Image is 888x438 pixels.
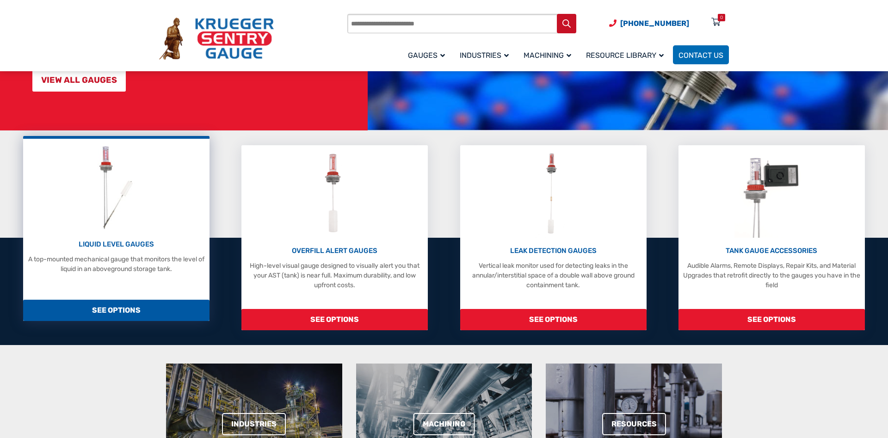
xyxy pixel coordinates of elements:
[222,413,286,435] a: Industries
[460,309,647,330] span: SEE OPTIONS
[241,309,428,330] span: SEE OPTIONS
[720,14,723,21] div: 0
[92,143,141,231] img: Liquid Level Gauges
[241,145,428,330] a: Overfill Alert Gauges OVERFILL ALERT GAUGES High-level visual gauge designed to visually alert yo...
[28,239,205,250] p: LIQUID LEVEL GAUGES
[246,261,423,290] p: High-level visual gauge designed to visually alert you that your AST (tank) is near full. Maximum...
[314,150,356,238] img: Overfill Alert Gauges
[580,44,673,66] a: Resource Library
[460,145,647,330] a: Leak Detection Gauges LEAK DETECTION GAUGES Vertical leak monitor used for detecting leaks in the...
[159,18,274,60] img: Krueger Sentry Gauge
[620,19,689,28] span: [PHONE_NUMBER]
[673,45,729,64] a: Contact Us
[678,309,865,330] span: SEE OPTIONS
[402,44,454,66] a: Gauges
[535,150,572,238] img: Leak Detection Gauges
[23,136,210,321] a: Liquid Level Gauges LIQUID LEVEL GAUGES A top-mounted mechanical gauge that monitors the level of...
[246,246,423,256] p: OVERFILL ALERT GAUGES
[602,413,666,435] a: Resources
[465,261,642,290] p: Vertical leak monitor used for detecting leaks in the annular/interstitial space of a double wall...
[586,51,664,60] span: Resource Library
[413,413,475,435] a: Machining
[408,51,445,60] span: Gauges
[518,44,580,66] a: Machining
[28,254,205,274] p: A top-mounted mechanical gauge that monitors the level of liquid in an aboveground storage tank.
[454,44,518,66] a: Industries
[678,145,865,330] a: Tank Gauge Accessories TANK GAUGE ACCESSORIES Audible Alarms, Remote Displays, Repair Kits, and M...
[734,150,809,238] img: Tank Gauge Accessories
[460,51,509,60] span: Industries
[32,69,126,92] a: VIEW ALL GAUGES
[465,246,642,256] p: LEAK DETECTION GAUGES
[683,261,860,290] p: Audible Alarms, Remote Displays, Repair Kits, and Material Upgrades that retrofit directly to the...
[609,18,689,29] a: Phone Number (920) 434-8860
[524,51,571,60] span: Machining
[683,246,860,256] p: TANK GAUGE ACCESSORIES
[678,51,723,60] span: Contact Us
[23,300,210,321] span: SEE OPTIONS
